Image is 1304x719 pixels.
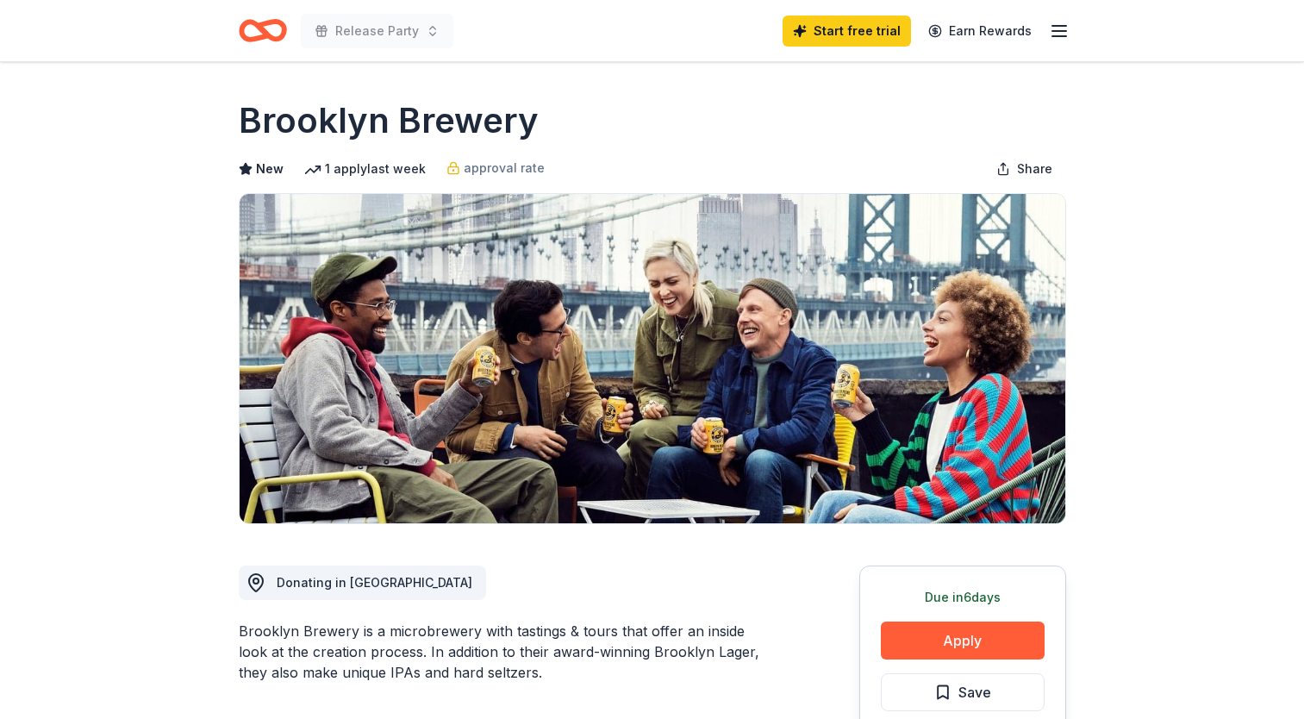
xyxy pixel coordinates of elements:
[301,14,453,48] button: Release Party
[304,159,426,179] div: 1 apply last week
[983,152,1066,186] button: Share
[881,587,1045,608] div: Due in 6 days
[918,16,1042,47] a: Earn Rewards
[239,97,539,145] h1: Brooklyn Brewery
[783,16,911,47] a: Start free trial
[958,681,991,703] span: Save
[335,21,419,41] span: Release Party
[446,158,545,178] a: approval rate
[240,194,1065,523] img: Image for Brooklyn Brewery
[277,575,472,590] span: Donating in [GEOGRAPHIC_DATA]
[239,10,287,51] a: Home
[1017,159,1052,179] span: Share
[464,158,545,178] span: approval rate
[881,622,1045,660] button: Apply
[239,621,777,683] div: Brooklyn Brewery is a microbrewery with tastings & tours that offer an inside look at the creatio...
[256,159,284,179] span: New
[881,673,1045,711] button: Save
